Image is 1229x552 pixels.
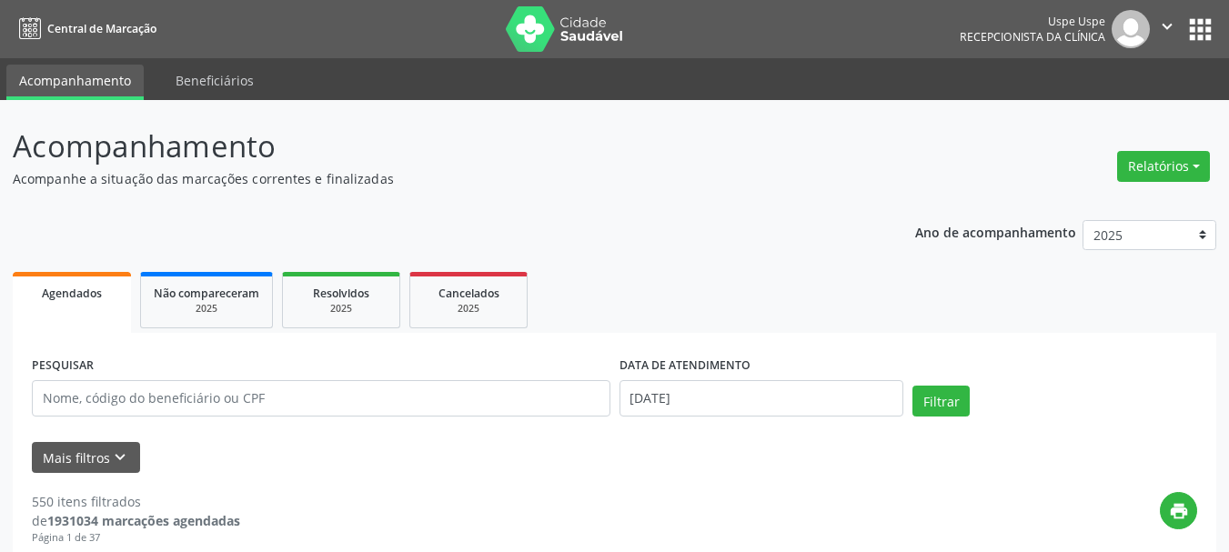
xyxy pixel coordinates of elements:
span: Não compareceram [154,286,259,301]
p: Acompanhe a situação das marcações correntes e finalizadas [13,169,855,188]
i: print [1169,501,1189,521]
img: img [1112,10,1150,48]
input: Selecione um intervalo [620,380,904,417]
div: Uspe Uspe [960,14,1105,29]
button: apps [1184,14,1216,45]
span: Resolvidos [313,286,369,301]
strong: 1931034 marcações agendadas [47,512,240,529]
div: 550 itens filtrados [32,492,240,511]
span: Agendados [42,286,102,301]
div: Página 1 de 37 [32,530,240,546]
i: keyboard_arrow_down [110,447,130,467]
button: Mais filtroskeyboard_arrow_down [32,442,140,474]
button: print [1160,492,1197,529]
a: Beneficiários [163,65,267,96]
a: Acompanhamento [6,65,144,100]
i:  [1157,16,1177,36]
span: Recepcionista da clínica [960,29,1105,45]
button:  [1150,10,1184,48]
label: PESQUISAR [32,352,94,380]
input: Nome, código do beneficiário ou CPF [32,380,610,417]
span: Central de Marcação [47,21,156,36]
div: 2025 [423,302,514,316]
button: Filtrar [912,386,970,417]
p: Ano de acompanhamento [915,220,1076,243]
p: Acompanhamento [13,124,855,169]
label: DATA DE ATENDIMENTO [620,352,750,380]
div: 2025 [296,302,387,316]
div: 2025 [154,302,259,316]
span: Cancelados [438,286,499,301]
a: Central de Marcação [13,14,156,44]
div: de [32,511,240,530]
button: Relatórios [1117,151,1210,182]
